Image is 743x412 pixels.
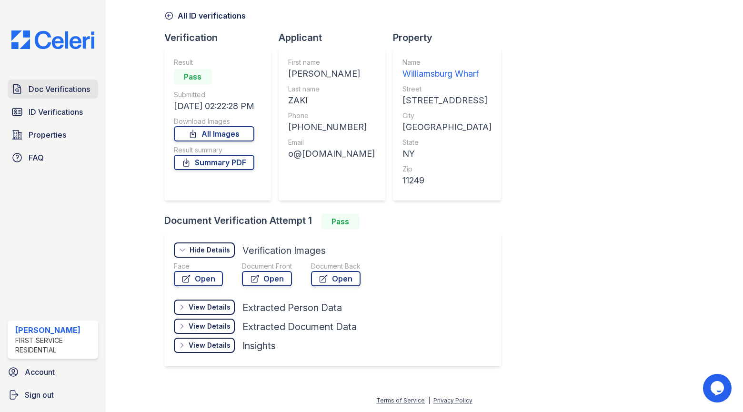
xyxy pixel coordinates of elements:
a: Terms of Service [376,397,425,404]
a: Doc Verifications [8,80,98,99]
div: Applicant [279,31,393,44]
div: Document Verification Attempt 1 [164,214,509,229]
div: Document Back [311,261,361,271]
div: Email [288,138,375,147]
div: Extracted Document Data [242,320,357,333]
a: Open [311,271,361,286]
div: Hide Details [190,245,230,255]
div: Williamsburg Wharf [402,67,492,80]
div: 11249 [402,174,492,187]
div: | [428,397,430,404]
div: Verification Images [242,244,326,257]
div: Pass [321,214,360,229]
div: Property [393,31,509,44]
span: Account [25,366,55,378]
div: Download Images [174,117,254,126]
div: Street [402,84,492,94]
span: ID Verifications [29,106,83,118]
div: Document Front [242,261,292,271]
div: First name [288,58,375,67]
div: First Service Residential [15,336,94,355]
div: [GEOGRAPHIC_DATA] [402,121,492,134]
div: [PERSON_NAME] [15,324,94,336]
a: Open [174,271,223,286]
div: [PERSON_NAME] [288,67,375,80]
div: Zip [402,164,492,174]
a: Summary PDF [174,155,254,170]
a: Sign out [4,385,102,404]
iframe: chat widget [703,374,733,402]
div: Result [174,58,254,67]
div: NY [402,147,492,161]
a: Properties [8,125,98,144]
div: Submitted [174,90,254,100]
a: All ID verifications [164,10,246,21]
div: Pass [174,69,212,84]
div: Face [174,261,223,271]
a: Name Williamsburg Wharf [402,58,492,80]
div: [PHONE_NUMBER] [288,121,375,134]
a: Account [4,362,102,382]
a: ID Verifications [8,102,98,121]
a: Open [242,271,292,286]
div: Phone [288,111,375,121]
div: Last name [288,84,375,94]
a: All Images [174,126,254,141]
img: CE_Logo_Blue-a8612792a0a2168367f1c8372b55b34899dd931a85d93a1a3d3e32e68fde9ad4.png [4,30,102,49]
div: City [402,111,492,121]
a: Privacy Policy [433,397,472,404]
div: Extracted Person Data [242,301,342,314]
div: View Details [189,341,231,350]
div: View Details [189,302,231,312]
div: o@[DOMAIN_NAME] [288,147,375,161]
span: Doc Verifications [29,83,90,95]
span: Sign out [25,389,54,401]
a: FAQ [8,148,98,167]
div: View Details [189,322,231,331]
span: Properties [29,129,66,141]
span: FAQ [29,152,44,163]
div: [STREET_ADDRESS] [402,94,492,107]
div: Insights [242,339,276,352]
div: Name [402,58,492,67]
div: [DATE] 02:22:28 PM [174,100,254,113]
div: Result summary [174,145,254,155]
div: ZAKI [288,94,375,107]
div: Verification [164,31,279,44]
div: State [402,138,492,147]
